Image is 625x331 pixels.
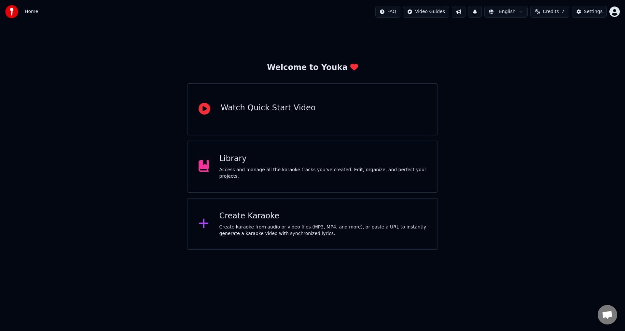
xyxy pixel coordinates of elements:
button: Settings [572,6,607,18]
div: Create Karaoke [219,211,427,221]
button: Credits7 [530,6,569,18]
a: Open chat [598,305,617,324]
span: Home [25,8,38,15]
span: Credits [543,8,559,15]
button: Video Guides [403,6,449,18]
div: Welcome to Youka [267,62,358,73]
img: youka [5,5,18,18]
div: Access and manage all the karaoke tracks you’ve created. Edit, organize, and perfect your projects. [219,167,427,180]
div: Library [219,154,427,164]
div: Watch Quick Start Video [221,103,315,113]
span: 7 [562,8,564,15]
div: Create karaoke from audio or video files (MP3, MP4, and more), or paste a URL to instantly genera... [219,224,427,237]
div: Settings [584,8,603,15]
button: FAQ [375,6,400,18]
nav: breadcrumb [25,8,38,15]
